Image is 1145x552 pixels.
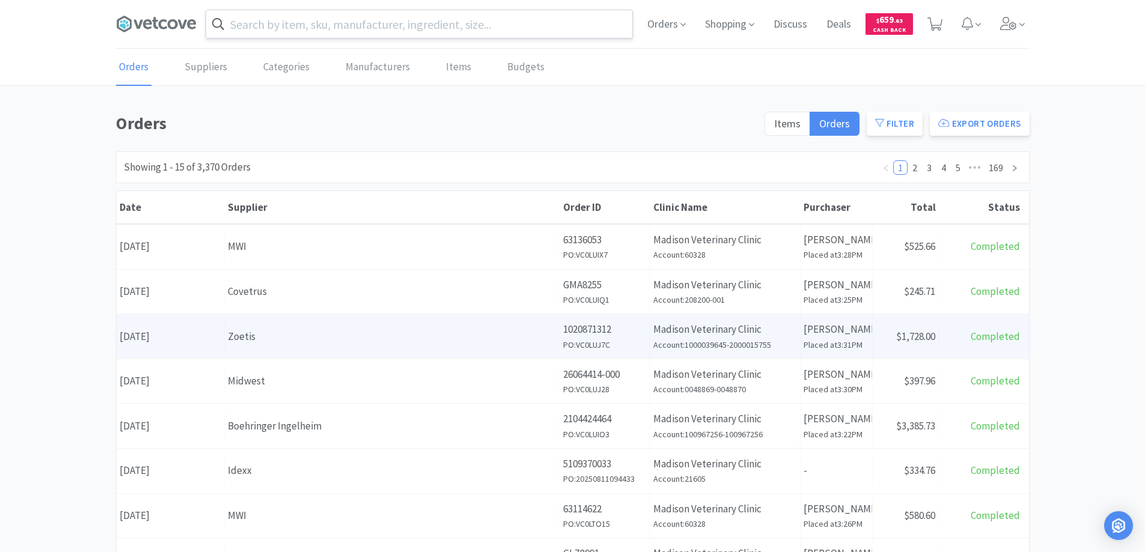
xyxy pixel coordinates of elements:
h6: Account: 1000039645-2000015755 [653,338,797,351]
h6: Account: 21605 [653,472,797,485]
span: Completed [971,509,1020,522]
p: Madison Veterinary Clinic [653,501,797,517]
a: $659.63Cash Back [866,8,913,40]
h6: PO: 20250811094433 [563,472,647,485]
a: 1 [894,161,907,174]
h6: PO: VC0LUJ28 [563,383,647,396]
input: Search by item, sku, manufacturer, ingredient, size... [206,10,632,38]
div: Date [120,201,222,214]
span: Items [774,117,801,130]
div: [DATE] [117,321,225,352]
span: Completed [971,419,1020,432]
p: [PERSON_NAME] [804,321,869,338]
li: Next 5 Pages [965,160,985,175]
h1: Orders [116,110,757,137]
p: Madison Veterinary Clinic [653,232,797,248]
h6: PO: VC0LUIQ1 [563,293,647,306]
span: Completed [971,464,1020,477]
a: Budgets [504,49,548,86]
h6: PO: VC0LUJ7C [563,338,647,351]
span: Completed [971,240,1020,253]
h6: Placed at 3:25PM [804,293,869,306]
p: Madison Veterinary Clinic [653,321,797,338]
h6: Placed at 3:28PM [804,248,869,261]
a: 4 [937,161,950,174]
li: Next Page [1007,160,1022,175]
p: 1020871312 [563,321,647,338]
span: Orders [819,117,850,130]
li: 5 [951,160,965,175]
li: 1 [893,160,908,175]
span: $1,728.00 [896,330,935,343]
a: Orders [116,49,151,86]
div: Covetrus [228,284,557,300]
div: [DATE] [117,455,225,486]
li: 4 [936,160,951,175]
div: [DATE] [117,231,225,262]
div: Total [876,201,936,214]
p: - [804,463,869,479]
span: $245.71 [904,285,935,298]
div: Zoetis [228,329,557,345]
div: Midwest [228,373,557,389]
h6: Account: 208200-001 [653,293,797,306]
span: $580.60 [904,509,935,522]
p: 26064414-000 [563,366,647,383]
p: GMA8255 [563,277,647,293]
li: 3 [922,160,936,175]
h6: Placed at 3:26PM [804,517,869,530]
h6: PO: VC0LTO15 [563,517,647,530]
span: $3,385.73 [896,419,935,432]
p: Madison Veterinary Clinic [653,277,797,293]
div: Supplier [228,201,557,214]
p: [PERSON_NAME] [804,232,869,248]
p: 5109370033 [563,456,647,472]
a: 5 [951,161,965,174]
h6: Placed at 3:30PM [804,383,869,396]
span: $525.66 [904,240,935,253]
div: Purchaser [804,201,870,214]
i: icon: left [882,165,890,172]
button: Export Orders [930,112,1030,136]
p: Madison Veterinary Clinic [653,411,797,427]
li: 2 [908,160,922,175]
span: 659 [876,14,903,25]
h6: Placed at 3:22PM [804,428,869,441]
button: Filter [867,112,923,136]
div: [DATE] [117,366,225,396]
h6: Placed at 3:31PM [804,338,869,351]
h6: Account: 60328 [653,517,797,530]
a: Categories [260,49,313,86]
p: [PERSON_NAME] [804,411,869,427]
p: Madison Veterinary Clinic [653,456,797,472]
a: Discuss [769,19,812,30]
span: $334.76 [904,464,935,477]
a: Items [443,49,474,86]
a: 3 [923,161,936,174]
p: 63136053 [563,232,647,248]
a: 169 [985,161,1007,174]
span: $397.96 [904,374,935,387]
p: [PERSON_NAME] [804,366,869,383]
h6: PO: VC0LUIO3 [563,428,647,441]
i: icon: right [1011,165,1018,172]
h6: PO: VC0LUIX7 [563,248,647,261]
span: ••• [965,160,985,175]
a: Deals [822,19,856,30]
span: $ [876,17,879,25]
a: Manufacturers [343,49,413,86]
div: Open Intercom Messenger [1104,511,1133,540]
p: Madison Veterinary Clinic [653,366,797,383]
div: Clinic Name [653,201,798,214]
span: Completed [971,374,1020,387]
span: Cash Back [873,27,906,35]
div: MWI [228,508,557,524]
div: [DATE] [117,276,225,307]
a: Suppliers [182,49,230,86]
li: 169 [985,160,1007,175]
h6: Account: 60328 [653,248,797,261]
p: [PERSON_NAME] [804,277,869,293]
div: MWI [228,238,557,255]
div: Order ID [563,201,647,214]
h6: Account: 100967256-100967256 [653,428,797,441]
